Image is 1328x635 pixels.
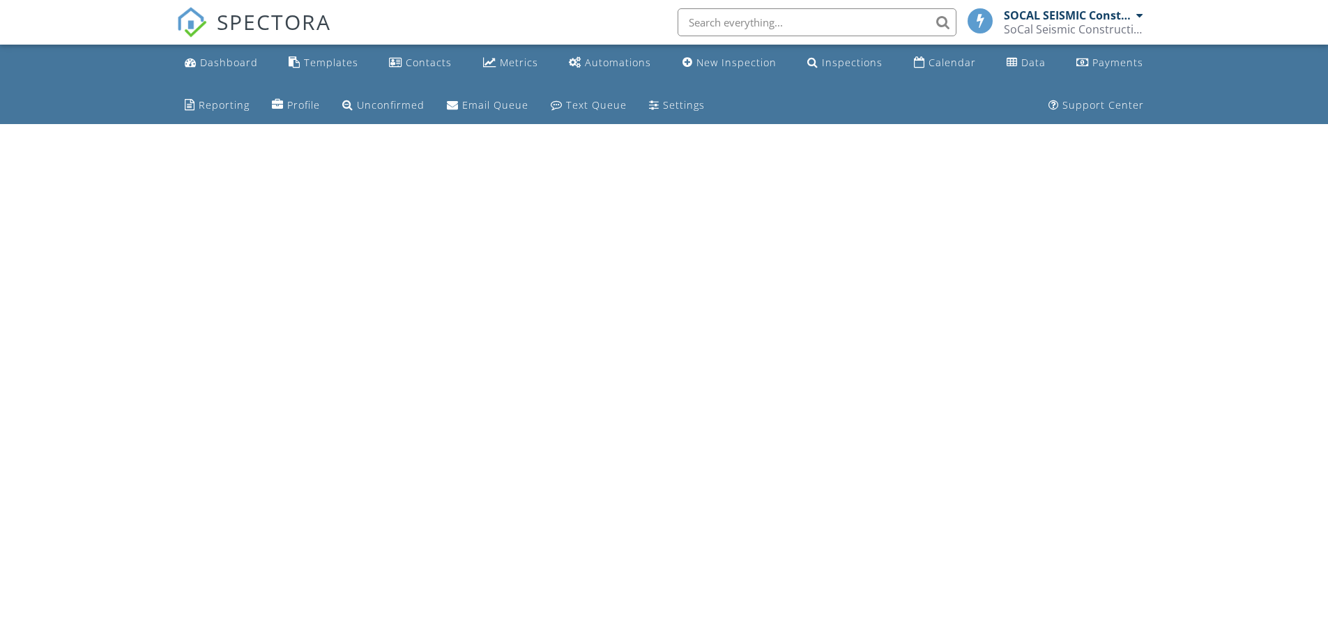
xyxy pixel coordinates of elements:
[179,50,264,76] a: Dashboard
[176,19,331,48] a: SPECTORA
[545,93,632,118] a: Text Queue
[929,56,976,69] div: Calendar
[179,93,255,118] a: Reporting
[563,50,657,76] a: Automations (Basic)
[802,50,888,76] a: Inspections
[383,50,457,76] a: Contacts
[663,98,705,112] div: Settings
[677,50,782,76] a: New Inspection
[478,50,544,76] a: Metrics
[337,93,430,118] a: Unconfirmed
[1021,56,1046,69] div: Data
[696,56,777,69] div: New Inspection
[199,98,250,112] div: Reporting
[304,56,358,69] div: Templates
[357,98,425,112] div: Unconfirmed
[822,56,883,69] div: Inspections
[585,56,651,69] div: Automations
[1062,98,1144,112] div: Support Center
[643,93,710,118] a: Settings
[1043,93,1150,118] a: Support Center
[200,56,258,69] div: Dashboard
[1092,56,1143,69] div: Payments
[1071,50,1149,76] a: Payments
[217,7,331,36] span: SPECTORA
[500,56,538,69] div: Metrics
[287,98,320,112] div: Profile
[1004,22,1143,36] div: SoCal Seismic Construction
[441,93,534,118] a: Email Queue
[678,8,956,36] input: Search everything...
[406,56,452,69] div: Contacts
[566,98,627,112] div: Text Queue
[908,50,982,76] a: Calendar
[176,7,207,38] img: The Best Home Inspection Software - Spectora
[266,93,326,118] a: Company Profile
[1004,8,1133,22] div: SOCAL SEISMIC Construction
[462,98,528,112] div: Email Queue
[1001,50,1051,76] a: Data
[283,50,364,76] a: Templates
